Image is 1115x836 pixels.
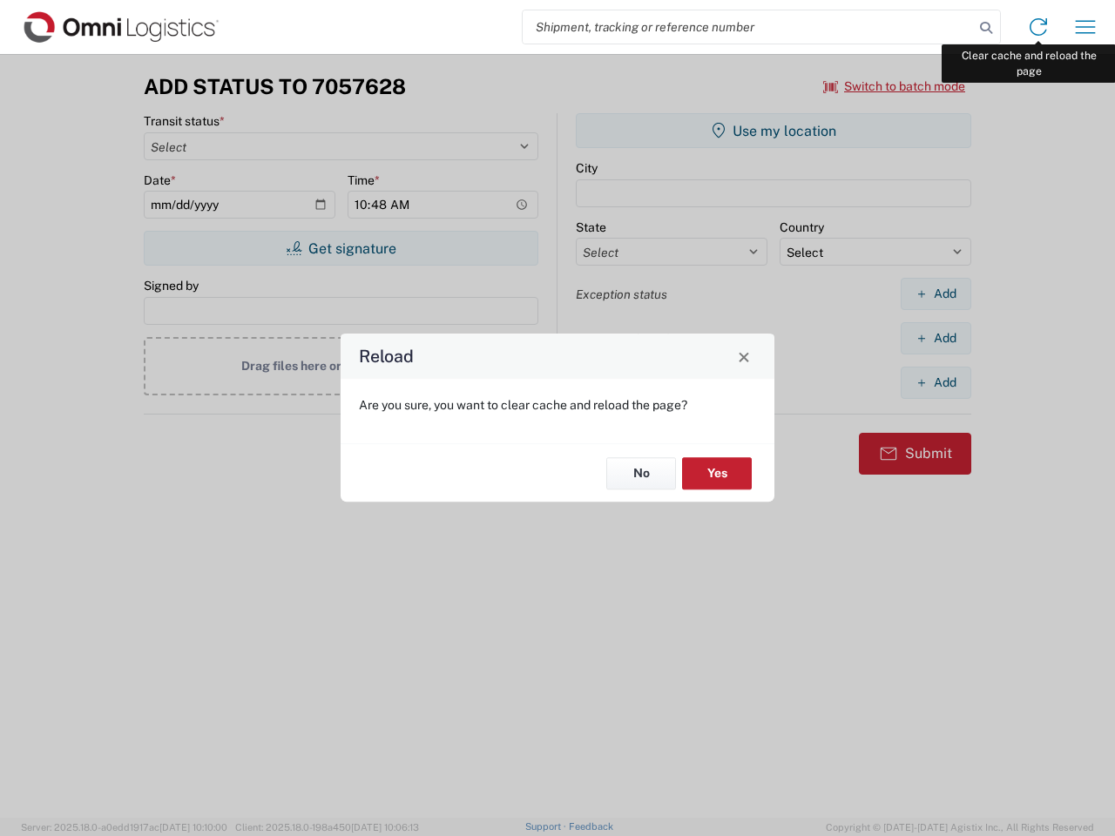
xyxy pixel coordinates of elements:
input: Shipment, tracking or reference number [523,10,974,44]
p: Are you sure, you want to clear cache and reload the page? [359,397,756,413]
button: Close [732,344,756,368]
h4: Reload [359,344,414,369]
button: No [606,457,676,489]
button: Yes [682,457,752,489]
